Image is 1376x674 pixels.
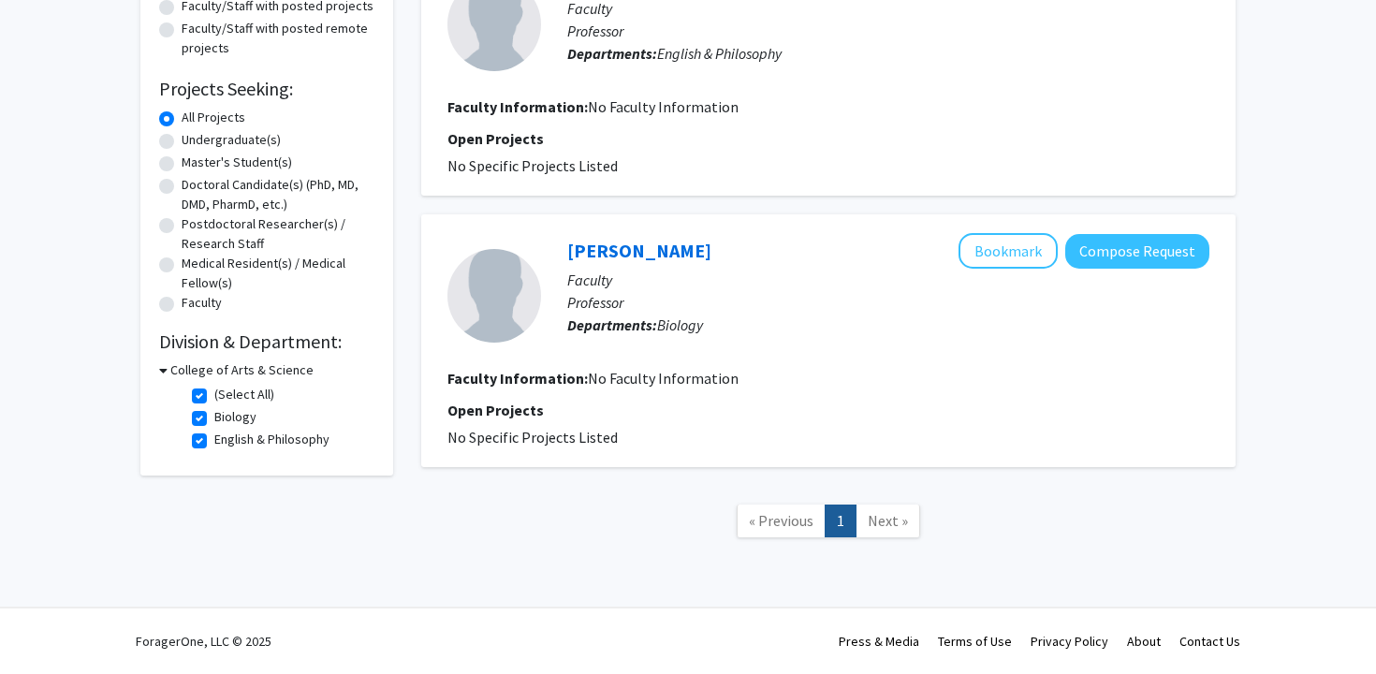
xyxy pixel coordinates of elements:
[856,505,920,537] a: Next Page
[588,369,739,388] span: No Faculty Information
[959,233,1058,269] button: Add Jennifer Stanford to Bookmarks
[567,239,711,262] a: [PERSON_NAME]
[588,97,739,116] span: No Faculty Information
[447,156,618,175] span: No Specific Projects Listed
[214,430,329,449] label: English & Philosophy
[136,608,271,674] div: ForagerOne, LLC © 2025
[447,127,1209,150] p: Open Projects
[1127,633,1161,650] a: About
[447,97,588,116] b: Faculty Information:
[1179,633,1240,650] a: Contact Us
[1065,234,1209,269] button: Compose Request to Jennifer Stanford
[182,19,374,58] label: Faculty/Staff with posted remote projects
[657,315,703,334] span: Biology
[567,269,1209,291] p: Faculty
[567,315,657,334] b: Departments:
[182,254,374,293] label: Medical Resident(s) / Medical Fellow(s)
[182,214,374,254] label: Postdoctoral Researcher(s) / Research Staff
[447,428,618,447] span: No Specific Projects Listed
[14,590,80,660] iframe: Chat
[447,399,1209,421] p: Open Projects
[868,511,908,530] span: Next »
[567,20,1209,42] p: Professor
[567,291,1209,314] p: Professor
[567,44,657,63] b: Departments:
[159,330,374,353] h2: Division & Department:
[182,153,292,172] label: Master's Student(s)
[421,486,1236,562] nav: Page navigation
[825,505,856,537] a: 1
[170,360,314,380] h3: College of Arts & Science
[182,108,245,127] label: All Projects
[749,511,813,530] span: « Previous
[839,633,919,650] a: Press & Media
[159,78,374,100] h2: Projects Seeking:
[1031,633,1108,650] a: Privacy Policy
[657,44,782,63] span: English & Philosophy
[182,293,222,313] label: Faculty
[938,633,1012,650] a: Terms of Use
[182,130,281,150] label: Undergraduate(s)
[214,385,274,404] label: (Select All)
[737,505,826,537] a: Previous Page
[182,175,374,214] label: Doctoral Candidate(s) (PhD, MD, DMD, PharmD, etc.)
[214,407,256,427] label: Biology
[447,369,588,388] b: Faculty Information:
